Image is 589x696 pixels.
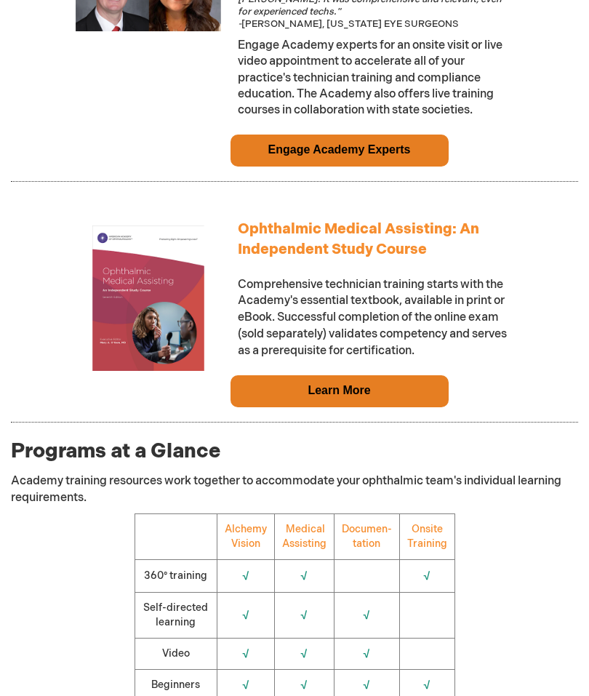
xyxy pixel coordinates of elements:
span: Comprehensive technician training starts with the Academy's essential textbook, available in prin... [238,278,507,358]
td: Video [135,639,217,670]
span: √ [300,647,308,660]
span: √ [242,569,249,582]
span: √ [242,647,249,660]
td: 360° training [135,560,217,593]
span: Engage Academy experts for an onsite visit or live video appointment to accelerate all of your pr... [238,39,502,118]
a: Onsite Training [407,523,447,550]
a: Ophthalmic Medical Assisting: An Independent Study Course [238,220,479,259]
a: Ophthalmic Medical Assisting: An Independent Study Course [76,361,221,374]
span: √ [423,679,430,691]
a: Documen-tation [342,523,392,550]
span: √ [300,679,308,691]
span: Academy training resources work together to accommodate your ophthalmic team's individual learnin... [11,474,561,505]
img: Ophthalmic Medical Assisting: An Independent Study Course [76,225,221,371]
a: Alchemy Vision [225,523,267,550]
span: √ [363,609,370,621]
a: Learn More [308,384,370,396]
td: Self-directed learning [135,593,217,639]
span: √ [242,679,249,691]
span: √ [423,569,430,582]
a: Onsite Training and Private Consulting [76,22,221,34]
span: √ [363,647,370,660]
span: √ [300,569,308,582]
span: √ [363,679,370,691]
a: Engage Academy Experts [268,143,411,156]
a: Medical Assisting [282,523,326,550]
span: √ [242,609,249,621]
span: √ [300,609,308,621]
span: Programs at a Glance [11,439,220,463]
